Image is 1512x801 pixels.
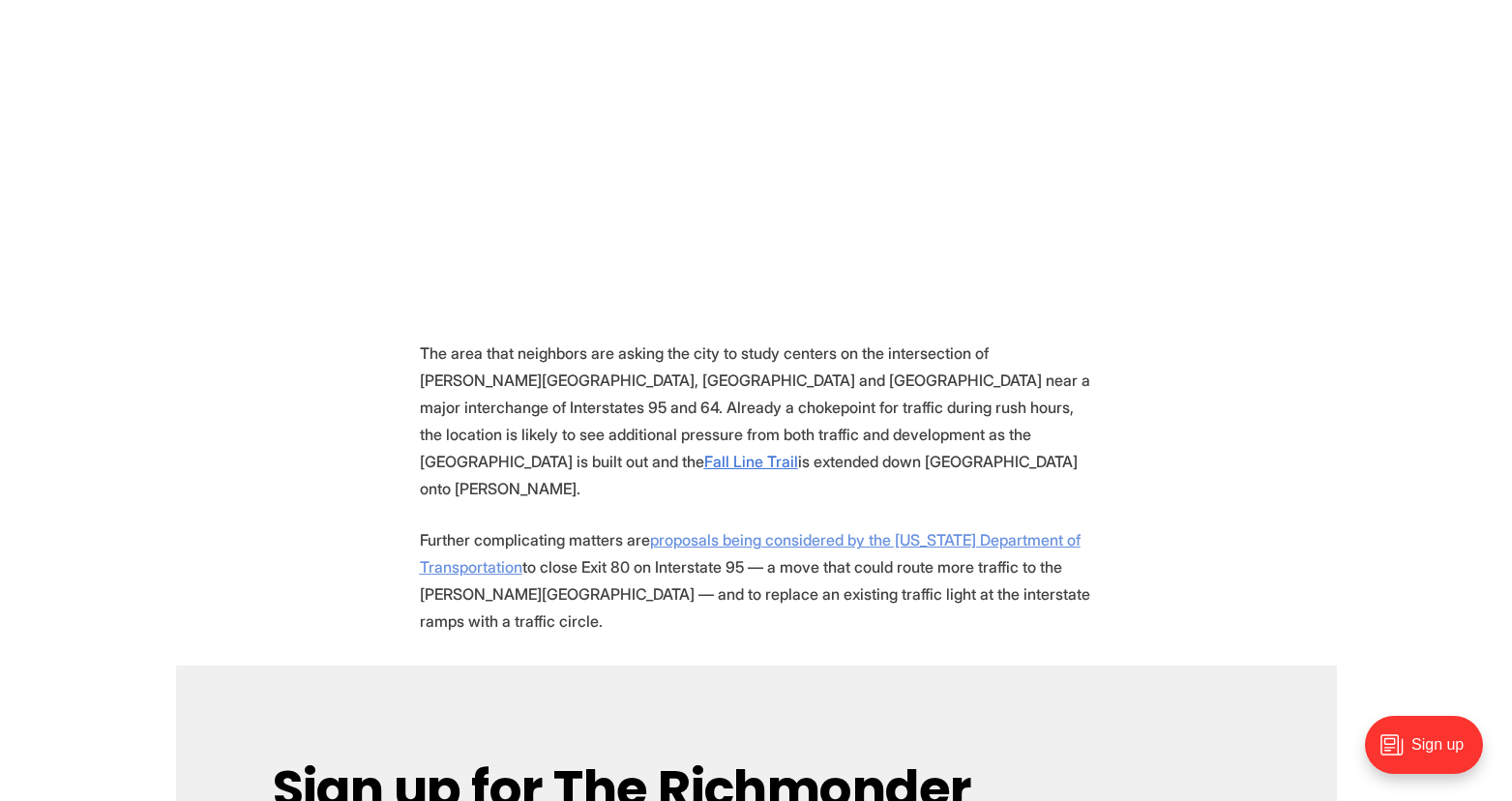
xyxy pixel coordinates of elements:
[704,452,798,471] a: Fall Line Trail
[420,530,1081,577] a: proposals being considered by the [US_STATE] Department of Transportation
[420,340,1093,502] p: The area that neighbors are asking the city to study centers on the intersection of [PERSON_NAME]...
[1349,706,1512,801] iframe: portal-trigger
[420,526,1093,635] p: Further complicating matters are to close Exit 80 on Interstate 95 — a move that could route more...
